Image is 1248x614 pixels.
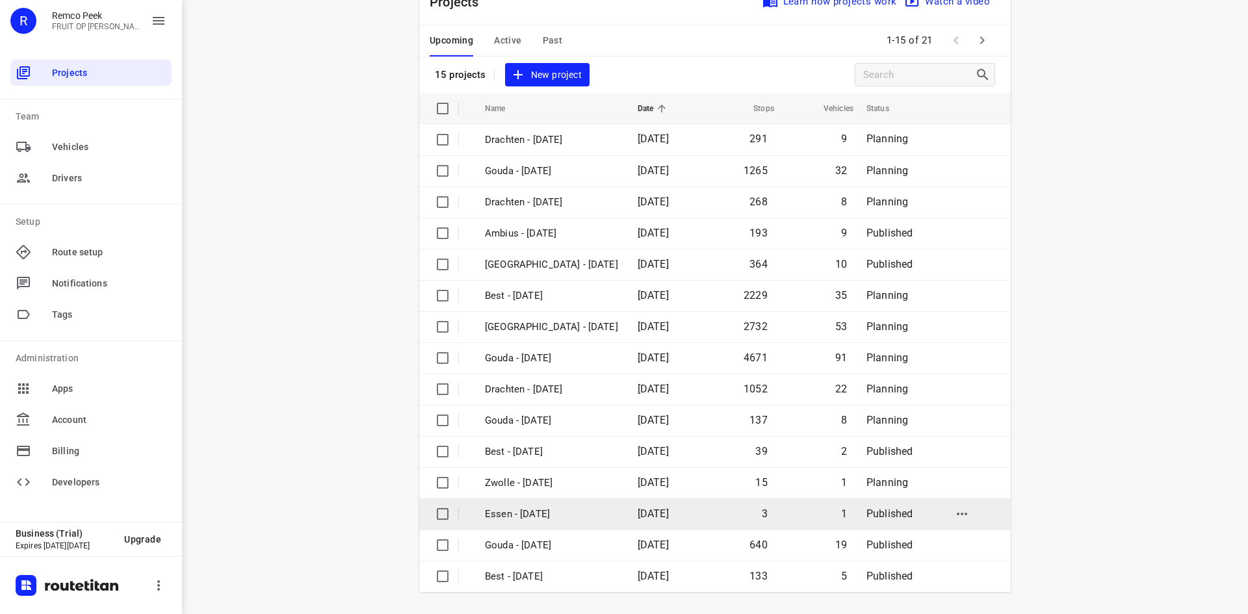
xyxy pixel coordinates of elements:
p: Drachten - [DATE] [485,195,618,210]
div: Account [10,407,172,433]
span: 640 [749,539,768,551]
span: Planning [866,164,908,177]
div: Apps [10,376,172,402]
p: Team [16,110,172,123]
span: Vehicles [807,101,853,116]
p: Expires [DATE][DATE] [16,541,114,550]
span: Billing [52,444,166,458]
span: 1052 [744,383,768,395]
span: Active [494,32,521,49]
span: 9 [841,133,847,145]
p: Best - [DATE] [485,288,618,303]
span: 32 [835,164,847,177]
span: Projects [52,66,166,80]
span: Planning [866,383,908,395]
p: Business (Trial) [16,528,114,539]
span: 1-15 of 21 [881,27,938,55]
span: 2229 [744,289,768,301]
span: Notifications [52,277,166,290]
span: Planning [866,476,908,489]
span: 137 [749,414,768,426]
span: Stops [736,101,774,116]
span: [DATE] [638,196,669,208]
span: [DATE] [638,570,669,582]
span: 291 [749,133,768,145]
span: Upgrade [124,534,161,544]
p: Drachten - [DATE] [485,382,618,397]
span: 22 [835,383,847,395]
div: Drivers [10,165,172,191]
span: Past [543,32,563,49]
span: Tags [52,308,166,322]
button: New project [505,63,590,87]
p: 15 projects [435,69,486,81]
span: Apps [52,382,166,396]
p: Gouda - [DATE] [485,351,618,366]
span: 53 [835,320,847,333]
div: R [10,8,36,34]
span: 5 [841,570,847,582]
span: Route setup [52,246,166,259]
span: 39 [755,445,767,457]
span: [DATE] [638,383,669,395]
span: Vehicles [52,140,166,154]
p: Zwolle - [DATE] [485,476,618,491]
span: [DATE] [638,258,669,270]
span: Published [866,570,913,582]
span: 19 [835,539,847,551]
span: Planning [866,414,908,426]
span: 1 [841,507,847,520]
span: Planning [866,133,908,145]
p: Best - Thursday [485,569,618,584]
div: Route setup [10,239,172,265]
p: Drachten - Wednesday [485,133,618,147]
p: Gouda - [DATE] [485,164,618,179]
span: Published [866,445,913,457]
span: Published [866,539,913,551]
span: 8 [841,196,847,208]
span: 9 [841,227,847,239]
p: Setup [16,215,172,229]
span: 364 [749,258,768,270]
span: [DATE] [638,227,669,239]
span: 3 [762,507,768,520]
span: Published [866,227,913,239]
span: Drivers [52,172,166,185]
span: Next Page [969,27,995,53]
div: Search [975,67,994,83]
span: Upcoming [430,32,473,49]
span: 2732 [744,320,768,333]
span: 4671 [744,352,768,364]
p: Best - [DATE] [485,444,618,459]
span: Account [52,413,166,427]
span: 193 [749,227,768,239]
div: Developers [10,469,172,495]
div: Billing [10,438,172,464]
span: 2 [841,445,847,457]
div: Vehicles [10,134,172,160]
span: Name [485,101,523,116]
span: [DATE] [638,445,669,457]
span: [DATE] [638,164,669,177]
span: 10 [835,258,847,270]
span: [DATE] [638,507,669,520]
p: Administration [16,352,172,365]
span: New project [513,67,582,83]
span: [DATE] [638,352,669,364]
span: Status [866,101,906,116]
span: Planning [866,320,908,333]
p: [GEOGRAPHIC_DATA] - [DATE] [485,320,618,335]
span: 91 [835,352,847,364]
p: FRUIT OP JE WERK [52,22,140,31]
span: 1265 [744,164,768,177]
span: [DATE] [638,289,669,301]
span: 8 [841,414,847,426]
input: Search projects [863,65,975,85]
span: Developers [52,476,166,489]
p: [GEOGRAPHIC_DATA] - [DATE] [485,257,618,272]
span: 35 [835,289,847,301]
p: Ambius - [DATE] [485,226,618,241]
div: Tags [10,301,172,327]
span: [DATE] [638,133,669,145]
span: Previous Page [943,27,969,53]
